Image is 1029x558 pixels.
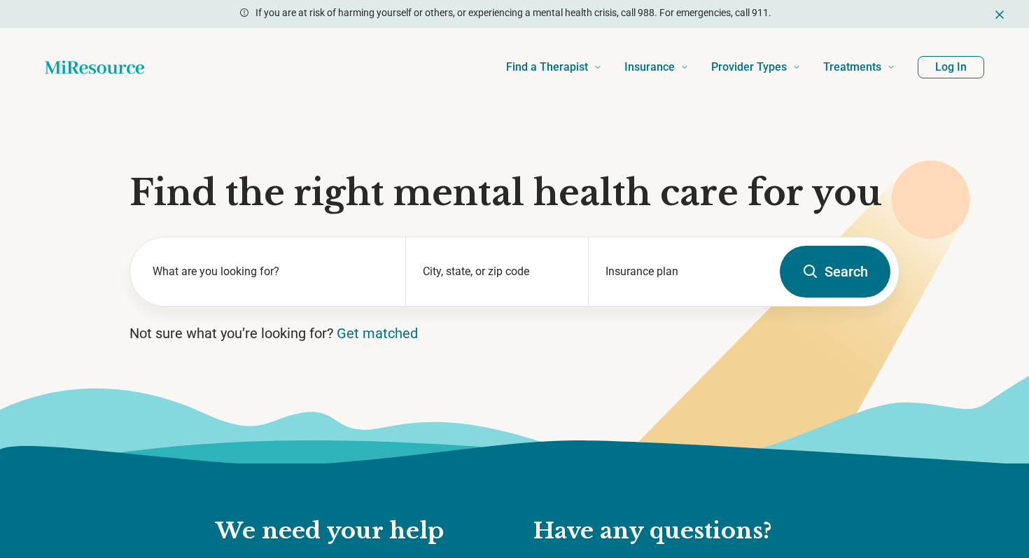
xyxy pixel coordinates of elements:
button: Dismiss [993,6,1007,22]
a: Treatments [823,39,895,95]
label: What are you looking for? [153,263,388,280]
button: Search [780,246,890,298]
h1: Find the right mental health care for you [129,172,899,214]
span: Find a Therapist [506,57,588,77]
a: Home page [45,53,144,81]
h2: Have any questions? [533,517,813,546]
h2: We need your help [216,517,505,546]
a: Get matched [337,325,418,342]
a: Provider Types [711,39,801,95]
span: Insurance [624,57,675,77]
a: Find a Therapist [506,39,602,95]
span: Provider Types [711,57,787,77]
span: Treatments [823,57,881,77]
button: Log In [918,56,984,78]
a: Insurance [624,39,689,95]
p: Not sure what you’re looking for? [129,323,899,343]
p: If you are at risk of harming yourself or others, or experiencing a mental health crisis, call 98... [255,6,771,20]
